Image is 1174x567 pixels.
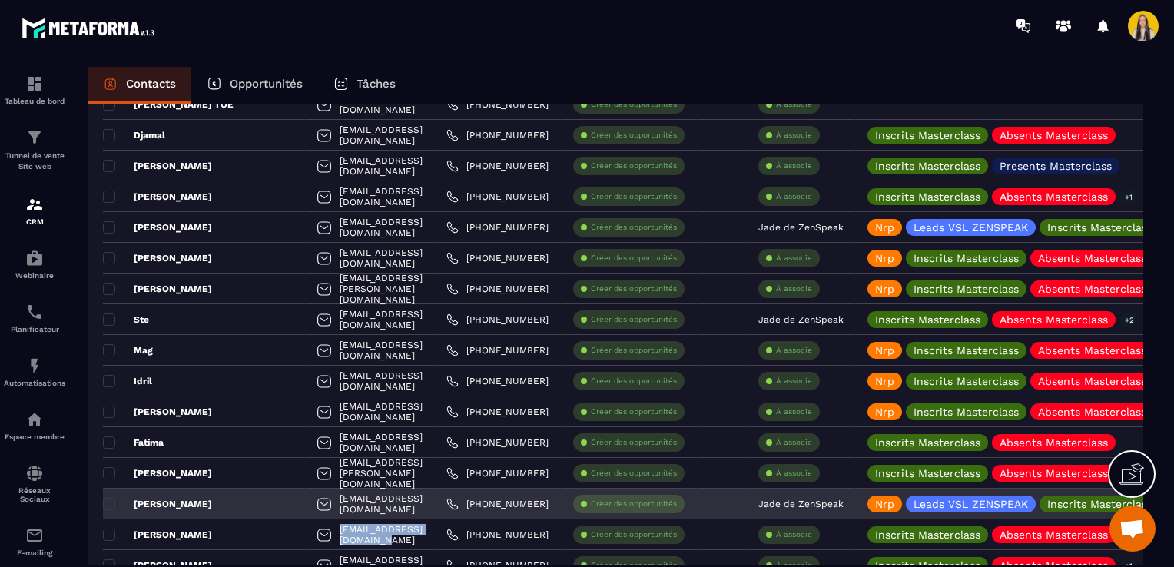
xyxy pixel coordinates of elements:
img: logo [22,14,160,42]
p: Inscrits Masterclass [875,161,980,171]
p: [PERSON_NAME] [103,191,212,203]
p: Inscrits Masterclass [914,376,1019,386]
a: [PHONE_NUMBER] [446,344,549,356]
a: [PHONE_NUMBER] [446,98,549,111]
a: formationformationCRM [4,184,65,237]
a: [PHONE_NUMBER] [446,436,549,449]
p: À associe [776,468,812,479]
p: CRM [4,217,65,226]
p: Créer des opportunités [591,345,677,356]
p: Tâches [357,77,396,91]
p: Jade de ZenSpeak [758,314,844,325]
p: Absents Masterclass [1000,529,1108,540]
p: [PERSON_NAME] [103,160,212,172]
p: Nrp [875,253,894,264]
p: Inscrits Masterclass [875,529,980,540]
p: Créer des opportunités [591,283,677,294]
a: formationformationTableau de bord [4,63,65,117]
p: [PERSON_NAME] [103,529,212,541]
p: À associe [776,161,812,171]
p: [PERSON_NAME] [103,498,212,510]
p: À associe [776,345,812,356]
a: [PHONE_NUMBER] [446,160,549,172]
p: Inscrits Masterclass [914,253,1019,264]
p: [PERSON_NAME] [103,283,212,295]
p: Absents Masterclass [1038,345,1146,356]
p: Créer des opportunités [591,99,677,110]
p: Créer des opportunités [591,529,677,540]
p: Nrp [875,222,894,233]
img: email [25,526,44,545]
p: Inscrits Masterclass [1047,222,1152,233]
p: Créer des opportunités [591,253,677,264]
a: [PHONE_NUMBER] [446,283,549,295]
p: Idril [103,375,152,387]
p: E-mailing [4,549,65,557]
p: Nrp [875,283,894,294]
img: formation [25,128,44,147]
p: Tableau de bord [4,97,65,105]
p: Créer des opportunités [591,161,677,171]
img: social-network [25,464,44,482]
a: [PHONE_NUMBER] [446,375,549,387]
p: Inscrits Masterclass [914,283,1019,294]
p: Créer des opportunités [591,222,677,233]
p: Automatisations [4,379,65,387]
p: Webinaire [4,271,65,280]
p: Absents Masterclass [1038,283,1146,294]
p: Contacts [126,77,176,91]
a: [PHONE_NUMBER] [446,406,549,418]
p: Planificateur [4,325,65,333]
p: Absents Masterclass [1038,376,1146,386]
a: Tâches [318,67,411,104]
p: Fatima [103,436,164,449]
p: Inscrits Masterclass [914,406,1019,417]
p: Mag [103,344,153,356]
a: [PHONE_NUMBER] [446,252,549,264]
p: Jade de ZenSpeak [758,499,844,509]
a: automationsautomationsAutomatisations [4,345,65,399]
p: À associe [776,529,812,540]
p: Nrp [875,345,894,356]
p: Absents Masterclass [1000,437,1108,448]
a: [PHONE_NUMBER] [446,129,549,141]
p: [PERSON_NAME] [103,221,212,234]
p: Nrp [875,499,894,509]
p: Absents Masterclass [1000,314,1108,325]
p: Nrp [875,406,894,417]
img: automations [25,249,44,267]
p: Créer des opportunités [591,437,677,448]
p: À associe [776,376,812,386]
p: Réseaux Sociaux [4,486,65,503]
p: À associe [776,253,812,264]
a: social-networksocial-networkRéseaux Sociaux [4,453,65,515]
img: scheduler [25,303,44,321]
p: Inscrits Masterclass [914,345,1019,356]
p: À associe [776,437,812,448]
a: [PHONE_NUMBER] [446,221,549,234]
img: formation [25,195,44,214]
p: Presents Masterclass [1000,161,1112,171]
img: automations [25,356,44,375]
div: Ouvrir le chat [1109,506,1156,552]
p: Tunnel de vente Site web [4,151,65,172]
p: Opportunités [230,77,303,91]
p: Créer des opportunités [591,191,677,202]
p: Créer des opportunités [591,468,677,479]
p: Leads VSL ZENSPEAK [914,499,1028,509]
a: Opportunités [191,67,318,104]
p: Absents Masterclass [1000,468,1108,479]
p: [PERSON_NAME] TOE [103,98,234,111]
p: À associe [776,99,812,110]
a: Contacts [88,67,191,104]
p: Djamal [103,129,165,141]
a: [PHONE_NUMBER] [446,498,549,510]
p: Nrp [875,376,894,386]
p: Créer des opportunités [591,130,677,141]
a: [PHONE_NUMBER] [446,529,549,541]
p: Jade de ZenSpeak [758,222,844,233]
a: [PHONE_NUMBER] [446,467,549,479]
p: Inscrits Masterclass [1047,499,1152,509]
p: Absents Masterclass [1038,253,1146,264]
a: [PHONE_NUMBER] [446,313,549,326]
